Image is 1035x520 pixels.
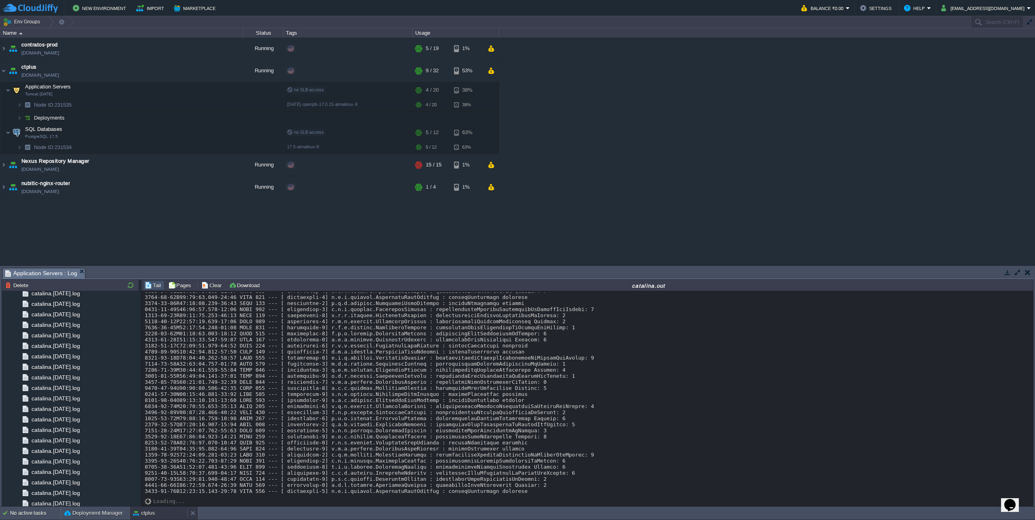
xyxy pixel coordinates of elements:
[10,507,61,520] div: No active tasks
[30,468,81,476] span: catalina.[DATE].log
[426,99,437,111] div: 4 / 20
[11,82,22,98] img: AMDAwAAAACH5BAEAAAAALAAAAAABAAEAAAICRAEAOw==
[7,154,19,176] img: AMDAwAAAACH5BAEAAAAALAAAAAABAAEAAAICRAEAOw==
[30,290,81,297] a: catalina.[DATE].log
[30,489,81,497] a: catalina.[DATE].log
[454,154,480,176] div: 1%
[30,321,81,328] a: catalina.[DATE].log
[426,176,436,198] div: 1 / 4
[454,60,480,82] div: 53%
[426,154,441,176] div: 15 / 15
[24,84,72,90] a: Application ServersTomcat [DATE]
[22,141,33,154] img: AMDAwAAAACH5BAEAAAAALAAAAAABAAEAAAICRAEAOw==
[454,176,480,198] div: 1%
[21,49,59,57] a: [DOMAIN_NAME]
[24,83,72,90] span: Application Servers
[11,124,22,141] img: AMDAwAAAACH5BAEAAAAALAAAAAABAAEAAAICRAEAOw==
[426,141,437,154] div: 5 / 12
[5,282,31,289] button: Delete
[5,268,77,278] span: Application Servers : Log
[30,426,81,434] a: catalina.[DATE].log
[30,437,81,444] a: catalina.[DATE].log
[941,3,1027,13] button: [EMAIL_ADDRESS][DOMAIN_NAME]
[30,447,81,455] a: catalina.[DATE].log
[133,509,155,517] button: ctplus
[265,282,1032,289] div: catalina.out
[287,144,319,149] span: 17.5-almalinux-9
[21,63,37,71] a: ctplus
[21,179,70,187] span: nubitic-nginx-router
[243,60,283,82] div: Running
[33,101,73,108] a: Node ID:231535
[145,498,153,505] img: AMDAwAAAACH5BAEAAAAALAAAAAABAAEAAAICRAEAOw==
[19,32,23,34] img: AMDAwAAAACH5BAEAAAAALAAAAAABAAEAAAICRAEAOw==
[30,500,81,507] span: catalina.[DATE].log
[413,28,498,38] div: Usage
[454,82,480,98] div: 38%
[174,3,218,13] button: Marketplace
[25,92,53,97] span: Tomcat [DATE]
[33,101,73,108] span: 231535
[21,71,59,79] a: [DOMAIN_NAME]
[30,300,81,307] a: catalina.[DATE].log
[1,28,243,38] div: Name
[860,3,894,13] button: Settings
[1001,488,1027,512] iframe: chat widget
[24,126,63,132] a: SQL DatabasesPostgreSQL 17.5
[30,353,81,360] a: catalina.[DATE].log
[287,102,357,107] span: [DATE]-openjdk-17.0.15-almalinux-9
[30,332,81,339] a: catalina.[DATE].log
[454,141,480,154] div: 63%
[153,498,185,504] div: Loading...
[30,458,81,465] a: catalina.[DATE].log
[243,38,283,59] div: Running
[904,3,927,13] button: Help
[0,60,7,82] img: AMDAwAAAACH5BAEAAAAALAAAAAABAAEAAAICRAEAOw==
[6,82,11,98] img: AMDAwAAAACH5BAEAAAAALAAAAAABAAEAAAICRAEAOw==
[145,282,163,289] button: Tail
[30,479,81,486] a: catalina.[DATE].log
[0,154,7,176] img: AMDAwAAAACH5BAEAAAAALAAAAAABAAEAAAICRAEAOw==
[30,405,81,413] span: catalina.[DATE].log
[30,395,81,402] a: catalina.[DATE].log
[33,114,66,121] a: Deployments
[33,144,73,151] a: Node ID:231534
[21,41,58,49] a: contratos-prod
[30,416,81,423] a: catalina.[DATE].log
[30,311,81,318] a: catalina.[DATE].log
[454,99,480,111] div: 38%
[454,124,480,141] div: 63%
[21,165,59,173] a: [DOMAIN_NAME]
[426,60,439,82] div: 9 / 32
[7,176,19,198] img: AMDAwAAAACH5BAEAAAAALAAAAAABAAEAAAICRAEAOw==
[3,16,43,27] button: Env Groups
[243,154,283,176] div: Running
[17,112,22,124] img: AMDAwAAAACH5BAEAAAAALAAAAAABAAEAAAICRAEAOw==
[287,130,324,135] span: no SLB access
[21,157,89,165] a: Nexus Repository Manager
[30,384,81,392] a: catalina.[DATE].log
[22,99,33,111] img: AMDAwAAAACH5BAEAAAAALAAAAAABAAEAAAICRAEAOw==
[801,3,846,13] button: Balance ₹0.00
[7,38,19,59] img: AMDAwAAAACH5BAEAAAAALAAAAAABAAEAAAICRAEAOw==
[0,176,7,198] img: AMDAwAAAACH5BAEAAAAALAAAAAABAAEAAAICRAEAOw==
[22,112,33,124] img: AMDAwAAAACH5BAEAAAAALAAAAAABAAEAAAICRAEAOw==
[201,282,224,289] button: Clear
